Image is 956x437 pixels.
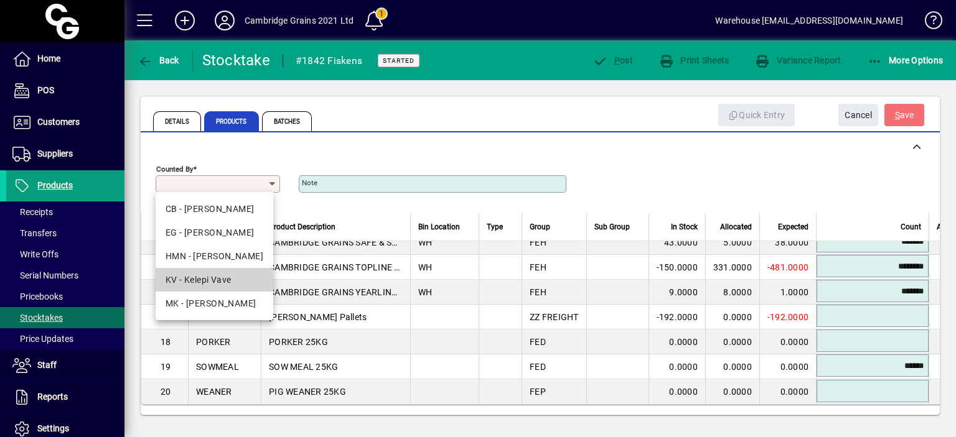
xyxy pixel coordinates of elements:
[156,268,273,292] mat-option: KV - Kelepi Vave
[12,334,73,344] span: Price Updates
[418,262,433,272] span: WH
[205,9,245,32] button: Profile
[269,312,367,322] span: [PERSON_NAME] Pallets
[916,2,940,43] a: Knowledge Base
[166,203,263,216] div: CB - [PERSON_NAME]
[6,350,124,381] a: Staff
[649,305,705,329] td: -192.0000
[245,11,354,30] div: Cambridge Grains 2021 Ltd
[196,312,241,322] span: HR PALLET
[37,360,57,370] span: Staff
[202,50,270,70] div: Stocktake
[12,292,63,301] span: Pricebooks
[705,255,759,280] td: 331.0000
[838,104,878,126] button: Cancel
[418,220,460,234] span: Bin Location
[778,220,808,234] span: Expected
[37,53,60,63] span: Home
[6,382,124,413] a: Reports
[204,111,259,131] span: Products
[37,149,73,159] span: Suppliers
[845,105,872,126] span: Cancel
[530,262,546,272] span: FEH
[868,55,944,65] span: More Options
[156,197,273,221] mat-option: CB - Chanel Beatson
[649,329,705,354] td: 0.0000
[775,237,808,247] span: 38.0000
[780,362,809,372] span: 0.0000
[487,220,514,234] div: Type
[649,379,705,404] td: 0.0000
[161,337,171,347] span: 18
[269,220,335,234] span: Product Description
[37,392,68,402] span: Reports
[269,387,346,397] span: PIG WEANER 25KG
[12,313,63,323] span: Stocktakes
[296,51,362,71] div: #1842 Fiskens
[530,237,546,247] span: FEH
[530,220,550,234] span: Group
[895,105,914,126] span: ave
[705,280,759,305] td: 8.0000
[705,354,759,379] td: 0.0000
[705,379,759,404] td: 0.0000
[649,255,705,280] td: -150.0000
[124,49,193,71] app-page-header-button: Back
[12,270,78,280] span: Serial Numbers
[196,362,239,372] span: SOWMEAL
[6,307,124,328] a: Stocktakes
[418,237,433,247] span: WH
[418,287,433,297] span: WH
[37,180,73,190] span: Products
[6,328,124,349] a: Price Updates
[153,111,201,131] span: Details
[530,312,579,322] span: ZZ FREIGHT
[530,337,546,347] span: FED
[865,49,947,71] button: More Options
[6,201,124,223] a: Receipts
[166,250,263,263] div: HMN - [PERSON_NAME]
[594,220,630,234] span: Sub Group
[156,292,273,315] mat-option: MK - Melanie Kestle
[302,178,317,187] mat-label: Note
[530,220,579,234] div: Group
[12,207,53,217] span: Receipts
[166,274,263,287] div: KV - Kelepi Vave
[37,117,80,127] span: Customers
[196,387,232,397] span: WEANER
[594,220,641,234] div: Sub Group
[418,220,471,234] div: Bin Location
[138,55,179,65] span: Back
[37,423,69,433] span: Settings
[780,337,809,347] span: 0.0000
[649,354,705,379] td: 0.0000
[780,287,809,297] span: 1.0000
[6,139,124,170] a: Suppliers
[715,11,903,30] div: Warehouse [EMAIL_ADDRESS][DOMAIN_NAME]
[37,85,54,95] span: POS
[262,111,312,131] span: Batches
[166,297,263,310] div: MK - [PERSON_NAME]
[12,249,59,259] span: Write Offs
[165,9,205,32] button: Add
[705,305,759,329] td: 0.0000
[156,221,273,244] mat-option: EG - Emma Gedge
[156,165,193,173] mat-label: Counted By
[269,362,338,372] span: SOW MEAL 25KG
[6,286,124,307] a: Pricebooks
[6,223,124,244] a: Transfers
[269,337,328,347] span: PORKER 25KG
[6,265,124,286] a: Serial Numbers
[705,230,759,255] td: 5.0000
[196,337,231,347] span: PORKER
[671,220,698,234] span: In Stock
[530,387,546,397] span: FEP
[767,262,808,272] span: -481.0000
[269,237,445,247] span: CAMBRIDGE GRAINS SAFE & SOUND - 20KG
[530,362,546,372] span: FED
[269,220,403,234] div: Product Description
[383,57,415,65] span: Started
[649,230,705,255] td: 43.0000
[269,262,445,272] span: CAMBRIDGE GRAINS TOPLINE PLUS - 20KG
[161,387,171,397] span: 20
